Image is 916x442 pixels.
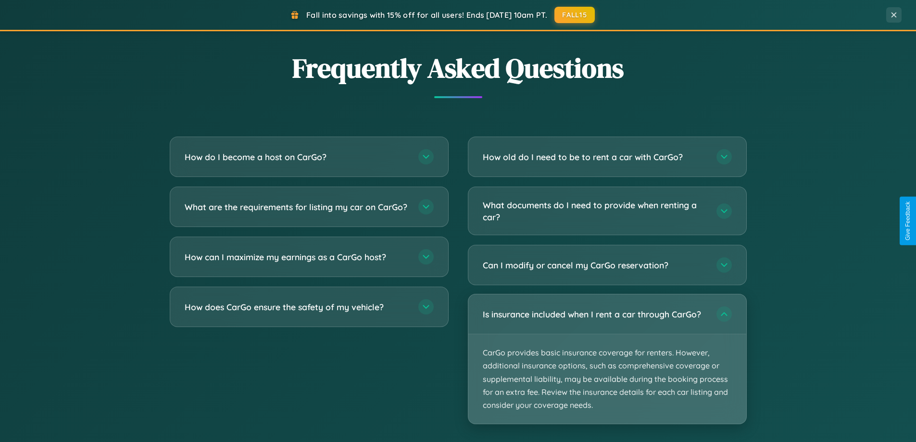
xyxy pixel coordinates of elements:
h3: What are the requirements for listing my car on CarGo? [185,201,409,213]
h3: What documents do I need to provide when renting a car? [483,199,707,223]
h3: How old do I need to be to rent a car with CarGo? [483,151,707,163]
h3: How do I become a host on CarGo? [185,151,409,163]
h3: How can I maximize my earnings as a CarGo host? [185,251,409,263]
span: Fall into savings with 15% off for all users! Ends [DATE] 10am PT. [306,10,547,20]
h3: How does CarGo ensure the safety of my vehicle? [185,301,409,313]
div: Give Feedback [904,202,911,240]
h2: Frequently Asked Questions [170,50,747,87]
h3: Can I modify or cancel my CarGo reservation? [483,259,707,271]
h3: Is insurance included when I rent a car through CarGo? [483,308,707,320]
button: FALL15 [554,7,595,23]
p: CarGo provides basic insurance coverage for renters. However, additional insurance options, such ... [468,334,746,424]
